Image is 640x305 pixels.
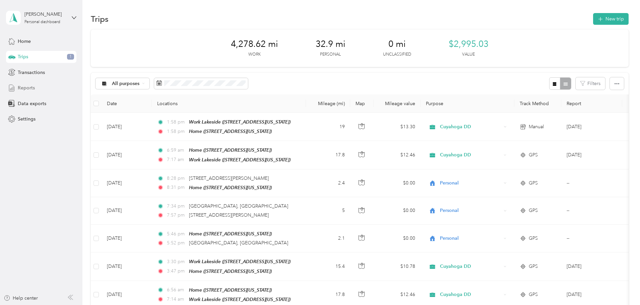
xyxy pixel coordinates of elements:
button: Filters [576,77,605,90]
span: 3:47 pm [167,268,186,275]
iframe: Everlance-gr Chat Button Frame [602,268,640,305]
span: Trips [18,53,28,60]
span: 7:14 am [167,296,186,303]
td: 17.8 [306,141,350,169]
span: 5:52 pm [167,239,186,247]
span: $2,995.03 [449,39,489,50]
span: 8:31 pm [167,184,186,191]
span: Home ([STREET_ADDRESS][US_STATE]) [189,287,272,293]
span: Cuyahoga DD [440,151,501,159]
th: Purpose [421,94,514,113]
span: [GEOGRAPHIC_DATA], [GEOGRAPHIC_DATA] [189,240,288,246]
span: Personal [440,179,501,187]
span: 1:58 pm [167,128,186,135]
span: 1:58 pm [167,119,186,126]
td: -- [561,197,622,225]
span: Cuyahoga DD [440,263,501,270]
th: Track Method [514,94,561,113]
span: [STREET_ADDRESS][PERSON_NAME] [189,175,269,181]
span: Settings [18,116,36,123]
span: Work Lakeside ([STREET_ADDRESS][US_STATE]) [189,157,291,162]
td: $12.46 [374,141,421,169]
span: Home ([STREET_ADDRESS][US_STATE]) [189,269,272,274]
th: Locations [152,94,306,113]
span: 32.9 mi [316,39,345,50]
p: Personal [320,52,341,58]
span: Work Lakeside ([STREET_ADDRESS][US_STATE]) [189,297,291,302]
th: Mileage value [374,94,421,113]
span: 7:17 am [167,156,186,163]
span: [GEOGRAPHIC_DATA], [GEOGRAPHIC_DATA] [189,203,288,209]
td: -- [561,225,622,252]
span: 7:57 pm [167,212,186,219]
span: 7:34 pm [167,203,186,210]
span: GPS [529,235,538,242]
td: [DATE] [102,225,152,252]
div: [PERSON_NAME] [24,11,66,18]
button: New trip [593,13,629,25]
span: 5:46 pm [167,230,186,238]
td: [DATE] [102,197,152,225]
span: Work Lakeside ([STREET_ADDRESS][US_STATE]) [189,259,291,264]
td: [DATE] [102,252,152,281]
span: 8:28 pm [167,175,186,182]
td: $0.00 [374,169,421,197]
td: $13.30 [374,113,421,141]
span: Home ([STREET_ADDRESS][US_STATE]) [189,129,272,134]
td: 5 [306,197,350,225]
td: [DATE] [102,141,152,169]
td: -- [561,169,622,197]
td: $0.00 [374,225,421,252]
span: 1 [67,54,74,60]
td: Aug 2025 [561,141,622,169]
span: 6:59 am [167,147,186,154]
th: Date [102,94,152,113]
td: 2.4 [306,169,350,197]
span: All purposes [112,81,140,86]
span: Transactions [18,69,45,76]
span: Data exports [18,100,46,107]
span: GPS [529,291,538,298]
td: $10.78 [374,252,421,281]
td: Aug 2025 [561,252,622,281]
p: Work [248,52,261,58]
span: Personal [440,235,501,242]
span: Home ([STREET_ADDRESS][US_STATE]) [189,147,272,153]
span: Home ([STREET_ADDRESS][US_STATE]) [189,231,272,236]
p: Value [462,52,475,58]
span: Cuyahoga DD [440,123,501,131]
td: [DATE] [102,169,152,197]
button: Help center [4,295,38,302]
span: 3:30 pm [167,258,186,265]
span: GPS [529,207,538,214]
span: Reports [18,84,35,91]
th: Map [350,94,374,113]
span: Home [18,38,31,45]
span: GPS [529,179,538,187]
span: Cuyahoga DD [440,291,501,298]
span: [STREET_ADDRESS][PERSON_NAME] [189,212,269,218]
td: 2.1 [306,225,350,252]
span: Manual [529,123,544,131]
td: $0.00 [374,197,421,225]
span: 6:56 am [167,286,186,294]
td: Aug 2025 [561,113,622,141]
span: Work Lakeside ([STREET_ADDRESS][US_STATE]) [189,119,291,125]
p: Unclassified [383,52,411,58]
span: Personal [440,207,501,214]
td: 19 [306,113,350,141]
th: Report [561,94,622,113]
span: Home ([STREET_ADDRESS][US_STATE]) [189,185,272,190]
span: 4,278.62 mi [231,39,278,50]
span: 0 mi [388,39,406,50]
div: Personal dashboard [24,20,60,24]
th: Mileage (mi) [306,94,350,113]
span: GPS [529,263,538,270]
span: GPS [529,151,538,159]
td: 15.4 [306,252,350,281]
h1: Trips [91,15,109,22]
td: [DATE] [102,113,152,141]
